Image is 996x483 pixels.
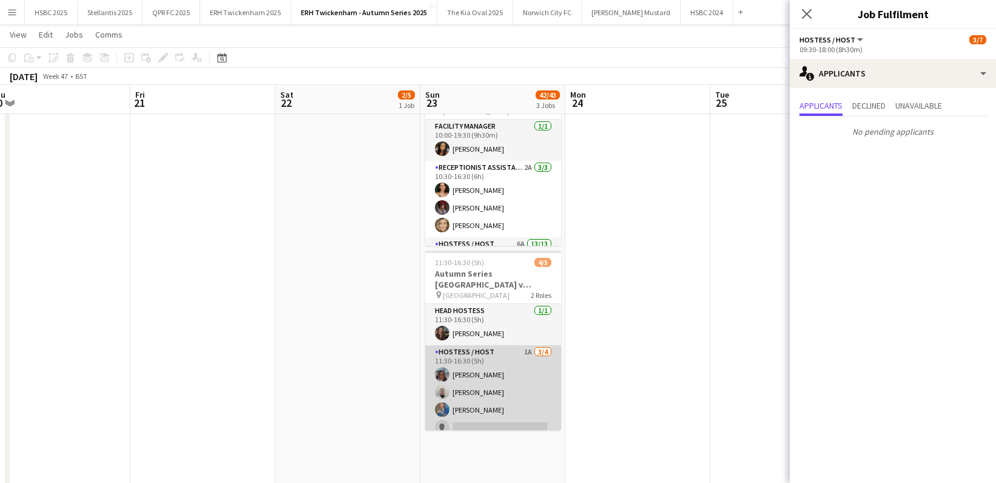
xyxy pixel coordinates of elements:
app-card-role: Hostess / Host1A3/411:30-16:30 (5h)[PERSON_NAME][PERSON_NAME][PERSON_NAME] [425,345,561,439]
span: 3/7 [969,35,986,44]
button: Norwich City FC [513,1,582,24]
span: Jobs [65,29,83,40]
span: Declined [852,101,886,110]
span: 23 [423,96,440,110]
span: 2 Roles [531,291,551,300]
button: ERH Twickenham 2025 [200,1,291,24]
app-card-role: Receptionist Assistant2A3/310:30-16:30 (6h)[PERSON_NAME][PERSON_NAME][PERSON_NAME] [425,161,561,237]
span: Comms [95,29,123,40]
h3: Autumn Series [GEOGRAPHIC_DATA] v [GEOGRAPHIC_DATA] - Spirit of Rugby (West Stand) - [DATE] [425,268,561,290]
span: 42/43 [536,90,560,100]
div: 09:30-18:00 (8h30m) [799,45,986,54]
a: Comms [90,27,127,42]
span: Hostess / Host [799,35,855,44]
span: Mon [570,89,586,100]
button: HSBC 2024 [681,1,733,24]
span: Sat [280,89,294,100]
div: [DATE] [10,70,38,83]
div: 3 Jobs [536,101,559,110]
span: Edit [39,29,53,40]
button: The Kia Oval 2025 [437,1,513,24]
app-job-card: 11:30-16:30 (5h)4/5Autumn Series [GEOGRAPHIC_DATA] v [GEOGRAPHIC_DATA] - Spirit of Rugby (West St... [425,251,561,430]
button: [PERSON_NAME] Mustard [582,1,681,24]
button: QPR FC 2025 [143,1,200,24]
span: Applicants [799,101,843,110]
span: Tue [715,89,729,100]
a: Jobs [60,27,88,42]
span: 21 [133,96,145,110]
button: Hostess / Host [799,35,865,44]
span: 25 [713,96,729,110]
div: Applicants [790,59,996,88]
app-card-role: Facility Manager1/110:00-19:30 (9h30m)[PERSON_NAME] [425,120,561,161]
span: [GEOGRAPHIC_DATA] [443,291,510,300]
span: 11:30-16:30 (5h) [435,258,484,267]
a: View [5,27,32,42]
button: ERH Twickenham - Autumn Series 2025 [291,1,437,24]
app-card-role: Head Hostess1/111:30-16:30 (5h)[PERSON_NAME] [425,304,561,345]
span: Unavailable [895,101,942,110]
span: Fri [135,89,145,100]
span: Week 47 [40,72,70,81]
span: 2/5 [398,90,415,100]
app-job-card: 10:00-19:30 (9h30m)20/20Autumn Series [GEOGRAPHIC_DATA] v [GEOGRAPHIC_DATA]- Gate 1 ([GEOGRAPHIC_... [425,66,561,246]
span: View [10,29,27,40]
button: Stellantis 2025 [78,1,143,24]
span: 4/5 [534,258,551,267]
span: Sun [425,89,440,100]
div: 1 Job [399,101,414,110]
h3: Job Fulfilment [790,6,996,22]
a: Edit [34,27,58,42]
div: BST [75,72,87,81]
button: HSBC 2025 [25,1,78,24]
span: 24 [568,96,586,110]
span: 22 [278,96,294,110]
p: No pending applicants [790,121,996,142]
